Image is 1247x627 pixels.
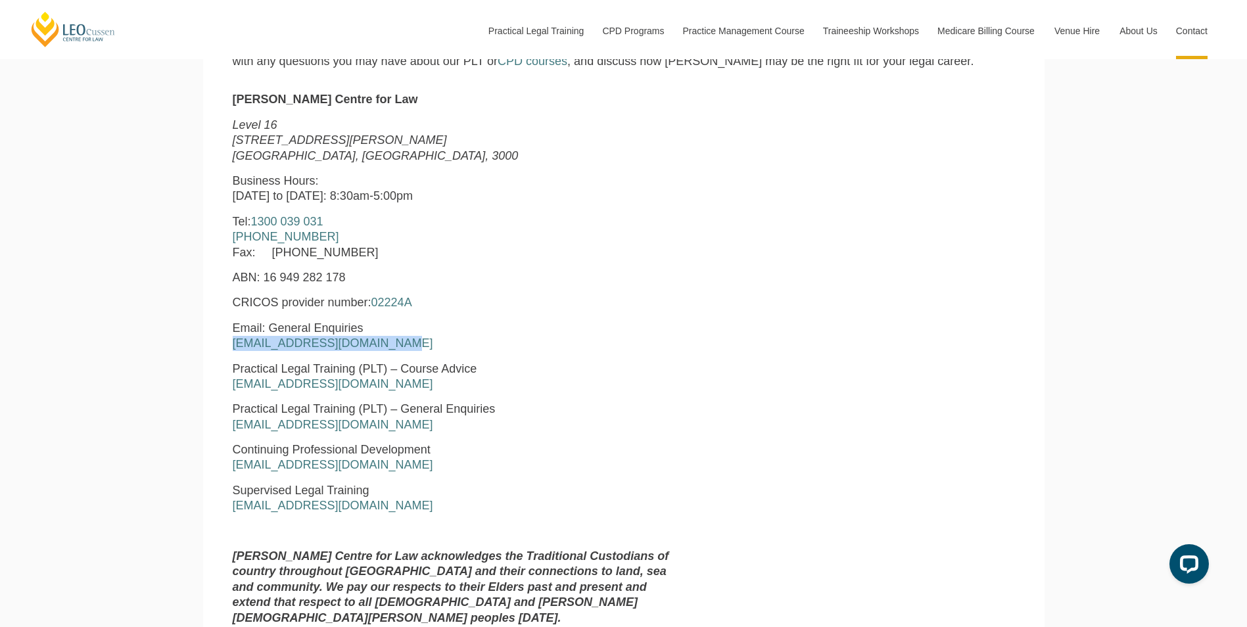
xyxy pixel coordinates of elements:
p: Business Hours: [DATE] to [DATE]: 8:30am-5:00pm [233,174,681,204]
strong: [PERSON_NAME] Centre for Law [233,93,418,106]
p: ABN: 16 949 282 178 [233,270,681,285]
a: CPD courses [498,55,567,68]
a: About Us [1110,3,1166,59]
a: Practice Management Course [673,3,813,59]
p: Email: General Enquiries [233,321,681,352]
a: [EMAIL_ADDRESS][DOMAIN_NAME] [233,458,433,471]
a: Traineeship Workshops [813,3,928,59]
em: [STREET_ADDRESS][PERSON_NAME] [233,133,447,147]
a: CPD Programs [592,3,672,59]
span: Practical Legal Training (PLT) – General Enquiries [233,402,496,415]
a: Practical Legal Training [479,3,593,59]
p: Supervised Legal Training [233,483,681,514]
p: Continuing Professional Development [233,442,681,473]
em: Level 16 [233,118,277,131]
a: Medicare Billing Course [928,3,1045,59]
em: [GEOGRAPHIC_DATA], [GEOGRAPHIC_DATA], 3000 [233,149,519,162]
a: 1300 039 031 [251,215,323,228]
a: [EMAIL_ADDRESS][DOMAIN_NAME] [233,337,433,350]
a: [EMAIL_ADDRESS][DOMAIN_NAME] [233,418,433,431]
p: Practical Legal Training (PLT) – Course Advice [233,361,681,392]
a: Venue Hire [1045,3,1110,59]
a: 02224A [371,296,412,309]
a: [EMAIL_ADDRESS][DOMAIN_NAME] [233,377,433,390]
a: [PHONE_NUMBER] [233,230,339,243]
a: [EMAIL_ADDRESS][DOMAIN_NAME] [233,499,433,512]
p: CRICOS provider number: [233,295,681,310]
a: Contact [1166,3,1217,59]
p: Tel: Fax: [PHONE_NUMBER] [233,214,681,260]
a: [PERSON_NAME] Centre for Law [30,11,117,48]
strong: [PERSON_NAME] Centre for Law acknowledges the Traditional Custodians of country throughout [GEOGR... [233,549,669,624]
iframe: LiveChat chat widget [1159,539,1214,594]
